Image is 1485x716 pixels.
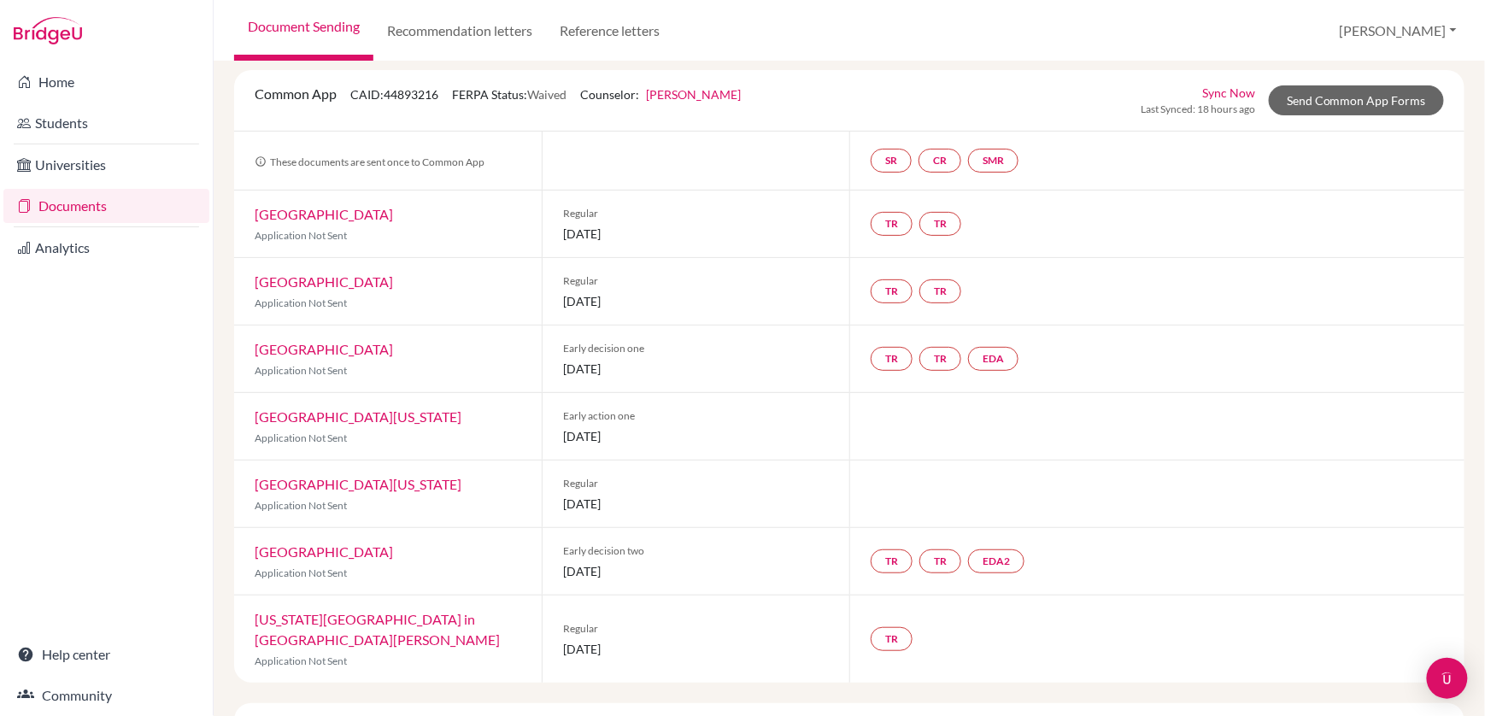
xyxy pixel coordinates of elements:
a: Home [3,65,209,99]
a: TR [871,212,913,236]
a: TR [919,212,961,236]
a: [US_STATE][GEOGRAPHIC_DATA] in [GEOGRAPHIC_DATA][PERSON_NAME] [255,611,500,648]
a: EDA2 [968,549,1024,573]
span: Common App [255,85,337,102]
a: [GEOGRAPHIC_DATA][US_STATE] [255,476,461,492]
span: [DATE] [563,427,829,445]
a: [GEOGRAPHIC_DATA] [255,206,393,222]
a: SR [871,149,912,173]
div: Open Intercom Messenger [1427,658,1468,699]
span: These documents are sent once to Common App [255,156,484,168]
span: [DATE] [563,360,829,378]
span: Application Not Sent [255,431,347,444]
a: CR [919,149,961,173]
span: Application Not Sent [255,499,347,512]
span: Regular [563,621,829,637]
a: [PERSON_NAME] [646,87,741,102]
a: TR [919,279,961,303]
a: TR [871,549,913,573]
span: Application Not Sent [255,229,347,242]
a: Send Common App Forms [1269,85,1444,115]
span: Application Not Sent [255,296,347,309]
a: [GEOGRAPHIC_DATA] [255,543,393,560]
span: [DATE] [563,225,829,243]
span: [DATE] [563,640,829,658]
a: Analytics [3,231,209,265]
span: Waived [527,87,566,102]
a: TR [871,279,913,303]
span: [DATE] [563,495,829,513]
a: [GEOGRAPHIC_DATA] [255,341,393,357]
a: Universities [3,148,209,182]
a: Sync Now [1202,84,1255,102]
a: Help center [3,637,209,672]
a: TR [919,347,961,371]
a: TR [871,347,913,371]
span: Early action one [563,408,829,424]
span: Early decision one [563,341,829,356]
span: [DATE] [563,292,829,310]
a: TR [871,627,913,651]
span: Application Not Sent [255,654,347,667]
a: EDA [968,347,1018,371]
span: Regular [563,476,829,491]
a: [GEOGRAPHIC_DATA] [255,273,393,290]
span: Counselor: [580,87,741,102]
img: Bridge-U [14,17,82,44]
span: [DATE] [563,562,829,580]
span: FERPA Status: [452,87,566,102]
span: CAID: 44893216 [350,87,438,102]
a: Documents [3,189,209,223]
span: Last Synced: 18 hours ago [1141,102,1255,117]
a: [GEOGRAPHIC_DATA][US_STATE] [255,408,461,425]
span: Early decision two [563,543,829,559]
span: Application Not Sent [255,364,347,377]
a: Community [3,678,209,713]
a: TR [919,549,961,573]
a: SMR [968,149,1018,173]
button: [PERSON_NAME] [1332,15,1464,47]
span: Application Not Sent [255,566,347,579]
span: Regular [563,273,829,289]
span: Regular [563,206,829,221]
a: Students [3,106,209,140]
